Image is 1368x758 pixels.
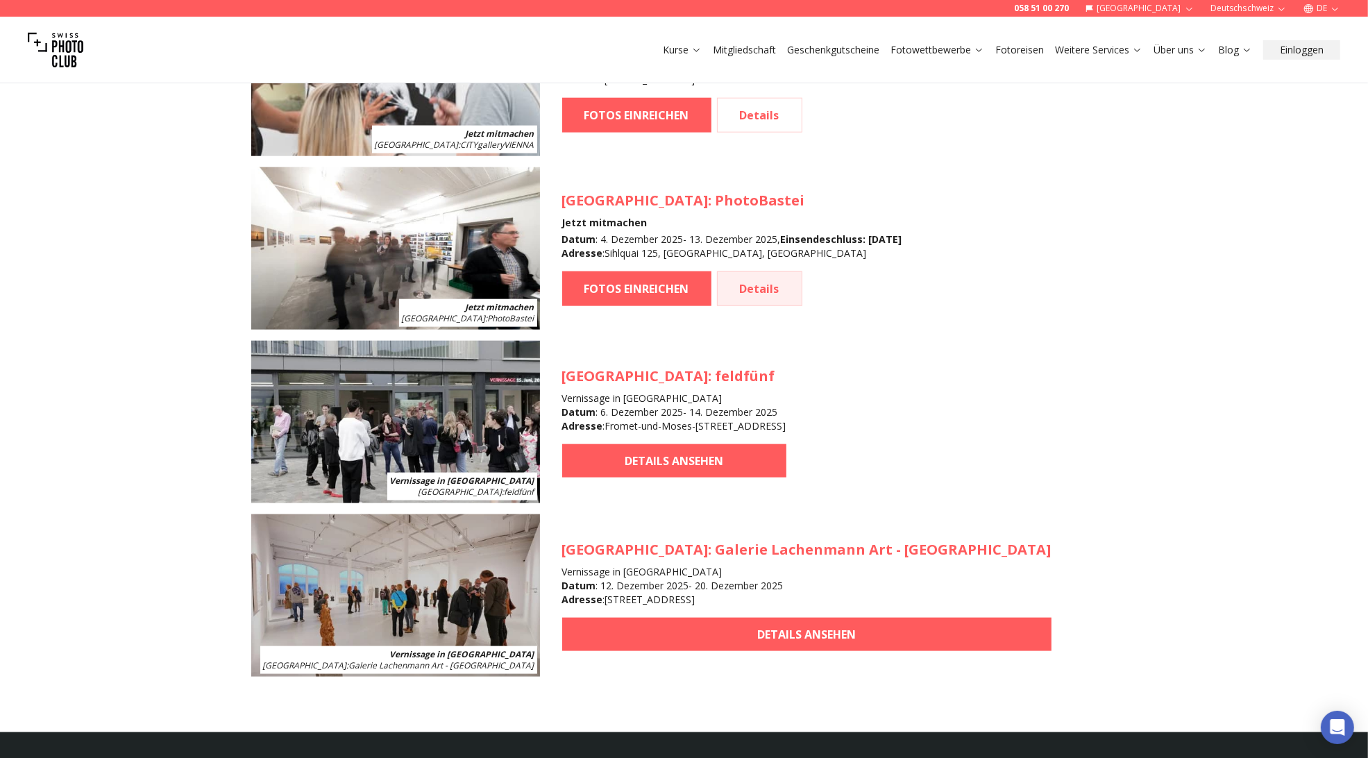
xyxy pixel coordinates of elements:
a: FOTOS EINREICHEN [562,271,711,306]
b: Datum [562,233,596,246]
b: Datum [562,405,596,419]
img: Swiss photo club [28,22,83,78]
button: Weitere Services [1049,40,1148,60]
b: Adresse [562,246,603,260]
h4: Vernissage in [GEOGRAPHIC_DATA] [562,565,1052,579]
img: SPC Photo Awards BODENSEE Dezember 2025 [251,514,540,677]
a: Fotowettbewerbe [890,43,984,57]
button: Kurse [657,40,707,60]
button: Fotoreisen [990,40,1049,60]
div: : 12. Dezember 2025 - 20. Dezember 2025 : [STREET_ADDRESS] [562,579,1052,607]
b: Vernissage in [GEOGRAPHIC_DATA] [390,648,534,660]
a: 058 51 00 270 [1014,3,1069,14]
a: Blog [1218,43,1252,57]
a: Details [717,271,802,306]
span: : Galerie Lachenmann Art - [GEOGRAPHIC_DATA] [263,659,534,671]
b: Einsendeschluss : [DATE] [781,233,902,246]
button: Einloggen [1263,40,1340,60]
div: : 4. Dezember 2025 - 13. Dezember 2025 , : Sihlquai 125, [GEOGRAPHIC_DATA], [GEOGRAPHIC_DATA] [562,233,902,260]
span: [GEOGRAPHIC_DATA] [263,659,347,671]
a: FOTOS EINREICHEN [562,98,711,133]
h3: : PhotoBastei [562,191,902,210]
a: Details [717,98,802,133]
h3: : Galerie Lachenmann Art - [GEOGRAPHIC_DATA] [562,540,1052,559]
a: Mitgliedschaft [713,43,776,57]
b: Datum [562,579,596,592]
b: Adresse [562,419,603,432]
span: [GEOGRAPHIC_DATA] [375,139,459,151]
h4: Vernissage in [GEOGRAPHIC_DATA] [562,391,786,405]
span: : CITYgalleryVIENNA [375,139,534,151]
b: Vernissage in [GEOGRAPHIC_DATA] [390,475,534,487]
span: [GEOGRAPHIC_DATA] [419,486,503,498]
h3: : feldfünf [562,367,786,386]
button: Blog [1213,40,1258,60]
a: Über uns [1154,43,1207,57]
a: Weitere Services [1055,43,1142,57]
b: Jetzt mitmachen [466,301,534,313]
button: Fotowettbewerbe [885,40,990,60]
span: [GEOGRAPHIC_DATA] [562,540,709,559]
a: DETAILS ANSEHEN [562,444,786,478]
button: Mitgliedschaft [707,40,782,60]
a: Geschenkgutscheine [787,43,879,57]
span: : PhotoBastei [402,312,534,324]
span: [GEOGRAPHIC_DATA] [562,191,709,210]
span: [GEOGRAPHIC_DATA] [562,367,709,385]
b: Adresse [562,593,603,606]
button: Geschenkgutscheine [782,40,885,60]
div: Open Intercom Messenger [1321,711,1354,744]
img: SPC Photo Awards BERLIN Dezember 2025 [251,341,540,503]
span: : feldfünf [419,486,534,498]
img: SPC Photo Awards Zürich: Dezember 2025 [251,167,540,330]
a: DETAILS ANSEHEN [562,618,1052,651]
a: Fotoreisen [995,43,1044,57]
span: [GEOGRAPHIC_DATA] [402,312,486,324]
a: Kurse [663,43,702,57]
button: Über uns [1148,40,1213,60]
h4: Jetzt mitmachen [562,216,902,230]
div: : 6. Dezember 2025 - 14. Dezember 2025 : Fromet-und-Moses-[STREET_ADDRESS] [562,405,786,433]
b: Jetzt mitmachen [466,128,534,140]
